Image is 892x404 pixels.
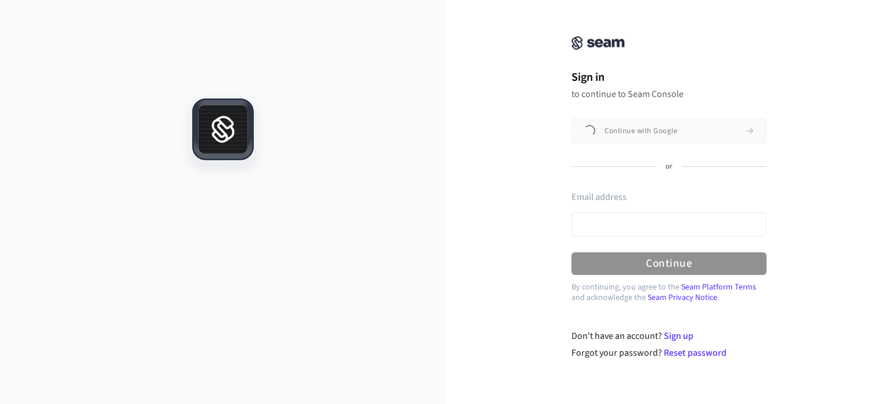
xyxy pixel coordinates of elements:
div: Don't have an account? [571,329,767,343]
p: or [666,162,672,172]
a: Reset password [664,346,726,359]
p: to continue to Seam Console [571,88,767,100]
a: Seam Privacy Notice [648,292,717,303]
a: Sign up [664,330,693,342]
h1: Sign in [571,69,767,86]
div: Forgot your password? [571,346,767,360]
img: Seam Console [571,36,625,50]
a: Seam Platform Terms [681,281,756,293]
p: By continuing, you agree to the and acknowledge the . [571,282,767,303]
